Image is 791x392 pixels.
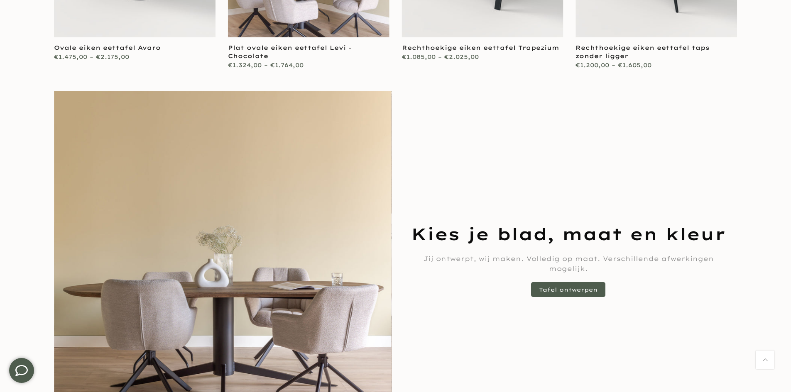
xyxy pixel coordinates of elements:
a: Rechthoekige eiken eettafel Trapezium [402,44,559,51]
iframe: toggle-frame [1,350,42,391]
a: Terug naar boven [756,351,774,369]
a: Ovale eiken eettafel Avaro [54,44,161,51]
div: €1.475,00 – €2.175,00 [54,52,216,62]
div: €1.200,00 – €1.605,00 [575,60,737,71]
h3: Kies je blad, maat en kleur [404,222,733,246]
div: €1.085,00 – €2.025,00 [402,52,563,62]
a: Plat ovale eiken eettafel Levi - Chocolate [228,44,352,60]
div: €1.324,00 – €1.764,00 [228,60,389,71]
a: Rechthoekige eiken eettafel taps zonder ligger [575,44,710,60]
p: Jij ontwerpt, wij maken. Volledig op maat. Verschillende afwerkingen mogelijk. [404,254,733,274]
a: Tafel ontwerpen [531,282,605,297]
